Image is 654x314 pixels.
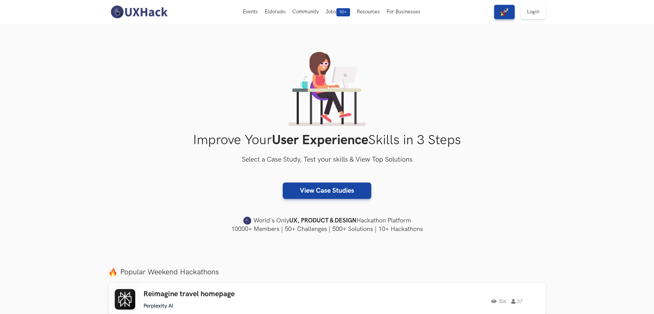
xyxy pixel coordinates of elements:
img: uxhack-favicon-image.png [243,216,251,225]
strong: UX, PRODUCT & DESIGN [289,216,357,226]
a: Login [521,5,545,19]
img: fire.png [109,268,117,276]
span: 50+ [336,8,350,16]
a: View Case Studies [283,182,371,199]
img: UXHack-logo.png [109,5,169,19]
h4: 10000+ Members | 50+ Challenges | 500+ Solutions | 10+ Hackathons [109,225,546,233]
span: 37 [511,299,523,304]
h1: Improve Your Skills in 3 Steps [109,132,546,148]
label: Popular Weekend Hackathons [109,268,546,277]
h4: World's Only Hackathon Platform [109,216,546,226]
h3: Reimagine travel homepage [143,290,337,299]
img: rocket [500,8,509,16]
li: Perplexity AI [143,303,173,309]
span: 306 [491,299,506,304]
strong: User Experience [272,132,368,148]
img: lady working on laptop [288,52,366,126]
h3: Select a Case Study, Test your skills & View Top Solutions [109,154,546,165]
